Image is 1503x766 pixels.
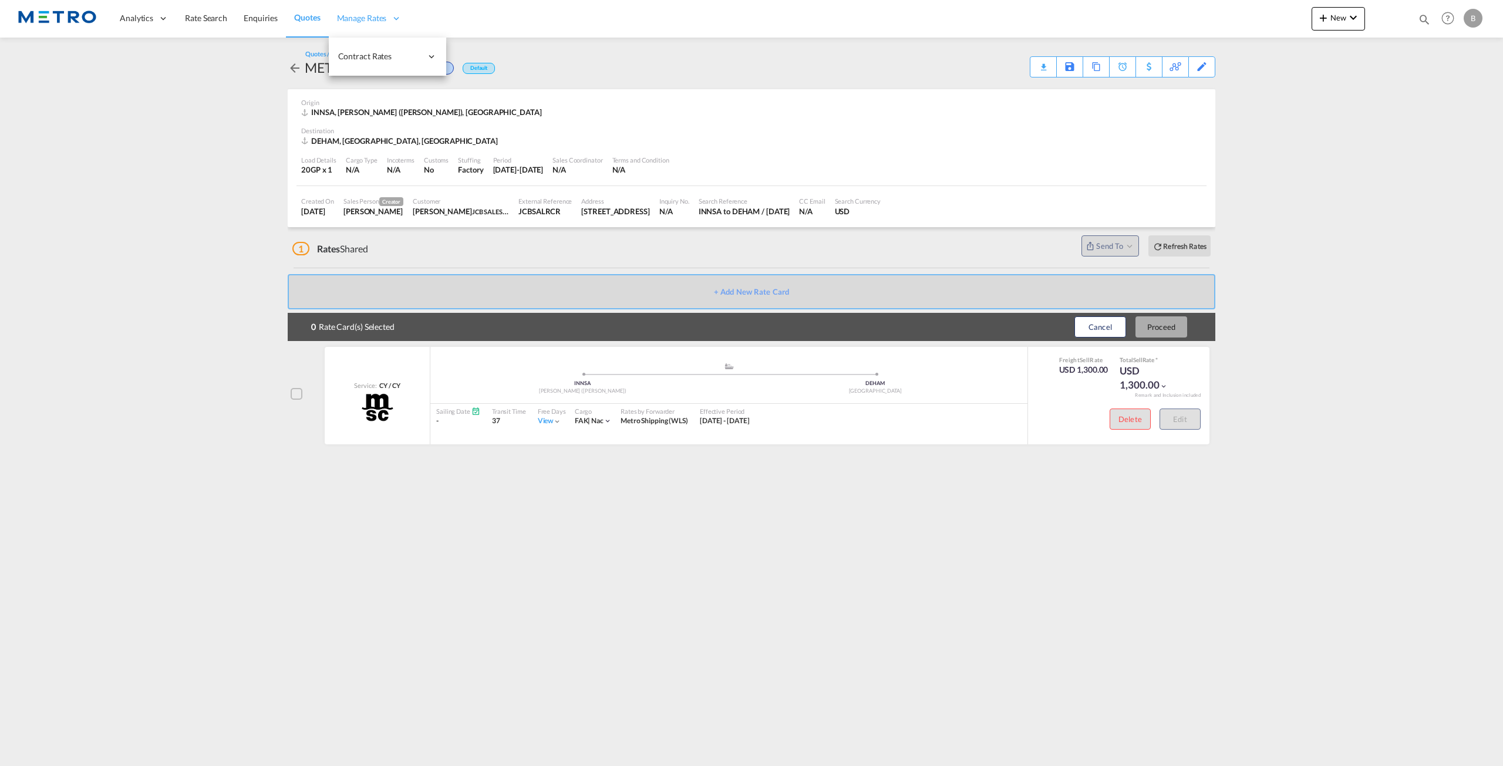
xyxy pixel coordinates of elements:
[343,197,403,206] div: Sales Person
[360,393,395,422] img: MSC
[185,13,227,23] span: Rate Search
[343,206,403,217] div: Bradley Darkes
[311,321,319,333] b: 0
[799,197,825,205] div: CC Email
[1059,364,1108,376] div: USD 1,300.00
[1057,57,1083,77] div: Save As Template
[581,206,649,217] div: LAKESIDE WORKS, DENSTONE ROAD, ROCESTER, UTTOXETER, ST14 5JP
[552,164,602,175] div: N/A
[575,416,592,425] span: FAK
[621,416,688,426] div: Metro Shipping (WLS)
[301,98,1202,107] div: Origin
[699,197,790,205] div: Search Reference
[1095,240,1124,252] span: Send To
[337,12,387,24] span: Manage Rates
[301,156,336,164] div: Load Details
[612,156,669,164] div: Terms and Condition
[1312,7,1365,31] button: icon-plus 400-fgNewicon-chevron-down
[292,242,309,255] span: 1
[288,61,302,75] md-icon: icon-arrow-left
[1154,356,1158,363] span: Subject to Remarks
[493,156,544,164] div: Period
[538,407,566,416] div: Free Days
[301,197,334,205] div: Created On
[301,136,501,146] div: DEHAM, Hamburg, Europe
[1133,356,1143,363] span: Sell
[1110,409,1151,430] button: Delete
[436,380,729,387] div: INNSA
[1438,8,1464,29] div: Help
[301,107,545,117] div: INNSA, Jawaharlal Nehru (Nhava Sheva), Asia Pacific
[1120,356,1178,364] div: Total Rate
[518,197,572,205] div: External Reference
[244,13,278,23] span: Enquiries
[1074,316,1126,338] button: Cancel
[1163,242,1207,251] b: Refresh Rates
[18,5,97,32] img: 25181f208a6c11efa6aa1bf80d4cef53.png
[553,417,561,426] md-icon: icon-chevron-down
[700,416,750,426] div: 01 Apr 2025 - 31 Dec 2025
[1135,316,1187,338] button: Proceed
[436,387,729,395] div: [PERSON_NAME] ([PERSON_NAME])
[835,206,881,217] div: USD
[424,156,449,164] div: Customs
[424,164,449,175] div: No
[458,164,483,175] div: Factory Stuffing
[294,12,320,22] span: Quotes
[463,63,495,74] div: Default
[1036,59,1050,68] md-icon: icon-download
[575,416,604,426] div: nac
[621,407,688,416] div: Rates by Forwarder
[1418,13,1431,31] div: icon-magnify
[436,407,480,416] div: Sailing Date
[413,197,509,205] div: Customer
[581,197,649,205] div: Address
[1316,11,1330,25] md-icon: icon-plus 400-fg
[1418,13,1431,26] md-icon: icon-magnify
[604,417,612,425] md-icon: icon-chevron-down
[1036,57,1050,68] div: Quote PDF is not available at this time
[387,164,400,175] div: N/A
[700,416,750,425] span: [DATE] - [DATE]
[621,416,688,425] span: Metro Shipping (WLS)
[835,197,881,205] div: Search Currency
[311,107,542,117] span: INNSA, [PERSON_NAME] ([PERSON_NAME]), [GEOGRAPHIC_DATA]
[552,156,602,164] div: Sales Coordinator
[311,318,663,336] div: Rate Card(s) Selected
[575,407,612,416] div: Cargo
[1160,382,1168,390] md-icon: icon-chevron-down
[538,416,562,426] div: Viewicon-chevron-down
[492,407,526,416] div: Transit Time
[588,416,590,425] span: |
[1126,392,1209,399] div: Remark and Inclusion included
[472,207,568,216] span: JCB SALES LIMITED (JCBSALRCR)
[305,58,401,77] div: MET000000052
[492,416,526,426] div: 37
[387,156,414,164] div: Incoterms
[354,381,376,390] span: Service:
[317,243,341,254] span: Rates
[346,164,378,175] div: N/A
[288,274,1215,309] button: + Add New Rate Card
[1148,235,1211,257] button: icon-refreshRefresh Rates
[722,363,736,369] md-icon: assets/icons/custom/ship-fill.svg
[436,416,480,426] div: -
[376,381,400,390] div: CY / CY
[301,206,334,217] div: 22 Aug 2025
[1081,235,1139,257] button: Open sync menu
[1080,356,1090,363] span: Sell
[659,197,689,205] div: Inquiry No.
[413,206,509,217] div: Brad Darkes
[329,38,446,76] div: Contract Rates
[305,49,355,58] div: Quotes /SEA-FCL
[120,12,153,24] span: Analytics
[1464,9,1482,28] div: B
[699,206,790,217] div: INNSA to DEHAM / 21 Jul 2025
[379,197,403,206] span: Creator
[700,407,750,416] div: Effective Period
[1152,241,1163,252] md-icon: icon-refresh
[301,126,1202,135] div: Destination
[659,206,689,217] div: N/A
[288,58,305,77] div: icon-arrow-left
[338,50,422,62] span: Contract Rates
